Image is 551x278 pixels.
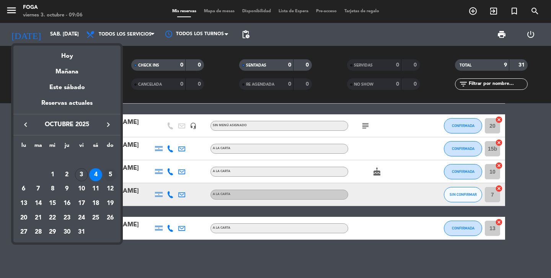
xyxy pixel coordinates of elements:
td: 23 de octubre de 2025 [60,211,74,225]
div: 7 [32,182,45,195]
div: 22 [46,211,59,224]
div: 17 [75,197,88,210]
td: 1 de octubre de 2025 [45,167,60,182]
div: 30 [60,226,73,239]
td: 8 de octubre de 2025 [45,182,60,197]
td: 4 de octubre de 2025 [89,167,103,182]
td: 31 de octubre de 2025 [74,225,89,240]
div: 26 [104,211,117,224]
td: 22 de octubre de 2025 [45,211,60,225]
th: viernes [74,141,89,153]
span: octubre 2025 [33,120,101,130]
td: 17 de octubre de 2025 [74,196,89,211]
div: 28 [32,226,45,239]
td: 16 de octubre de 2025 [60,196,74,211]
th: miércoles [45,141,60,153]
div: 11 [89,182,102,195]
td: 28 de octubre de 2025 [31,225,46,240]
td: 18 de octubre de 2025 [89,196,103,211]
div: 18 [89,197,102,210]
td: 10 de octubre de 2025 [74,182,89,197]
td: 13 de octubre de 2025 [16,196,31,211]
td: 24 de octubre de 2025 [74,211,89,225]
td: 26 de octubre de 2025 [103,211,117,225]
td: 15 de octubre de 2025 [45,196,60,211]
div: 13 [17,197,30,210]
td: 19 de octubre de 2025 [103,196,117,211]
td: 25 de octubre de 2025 [89,211,103,225]
th: jueves [60,141,74,153]
td: 21 de octubre de 2025 [31,211,46,225]
div: Mañana [13,61,121,77]
th: domingo [103,141,117,153]
td: 29 de octubre de 2025 [45,225,60,240]
th: sábado [89,141,103,153]
button: keyboard_arrow_right [101,120,115,130]
div: 4 [89,168,102,181]
td: 30 de octubre de 2025 [60,225,74,240]
div: 5 [104,168,117,181]
td: 20 de octubre de 2025 [16,211,31,225]
i: keyboard_arrow_right [104,120,113,129]
div: 8 [46,182,59,195]
div: 14 [32,197,45,210]
div: 21 [32,211,45,224]
td: 6 de octubre de 2025 [16,182,31,197]
div: 31 [75,226,88,239]
div: 25 [89,211,102,224]
div: 15 [46,197,59,210]
div: 6 [17,182,30,195]
div: Este sábado [13,77,121,98]
div: 23 [60,211,73,224]
div: 19 [104,197,117,210]
td: 5 de octubre de 2025 [103,167,117,182]
td: 3 de octubre de 2025 [74,167,89,182]
td: 11 de octubre de 2025 [89,182,103,197]
td: 27 de octubre de 2025 [16,225,31,240]
th: martes [31,141,46,153]
div: 16 [60,197,73,210]
td: 7 de octubre de 2025 [31,182,46,197]
button: keyboard_arrow_left [19,120,33,130]
td: 14 de octubre de 2025 [31,196,46,211]
div: Reservas actuales [13,98,121,114]
td: 2 de octubre de 2025 [60,167,74,182]
i: keyboard_arrow_left [21,120,30,129]
th: lunes [16,141,31,153]
div: 29 [46,226,59,239]
div: 3 [75,168,88,181]
div: 1 [46,168,59,181]
div: 9 [60,182,73,195]
div: 10 [75,182,88,195]
div: 20 [17,211,30,224]
div: 2 [60,168,73,181]
div: Hoy [13,46,121,61]
div: 12 [104,182,117,195]
td: 9 de octubre de 2025 [60,182,74,197]
div: 24 [75,211,88,224]
div: 27 [17,226,30,239]
td: 12 de octubre de 2025 [103,182,117,197]
td: OCT. [16,153,117,167]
